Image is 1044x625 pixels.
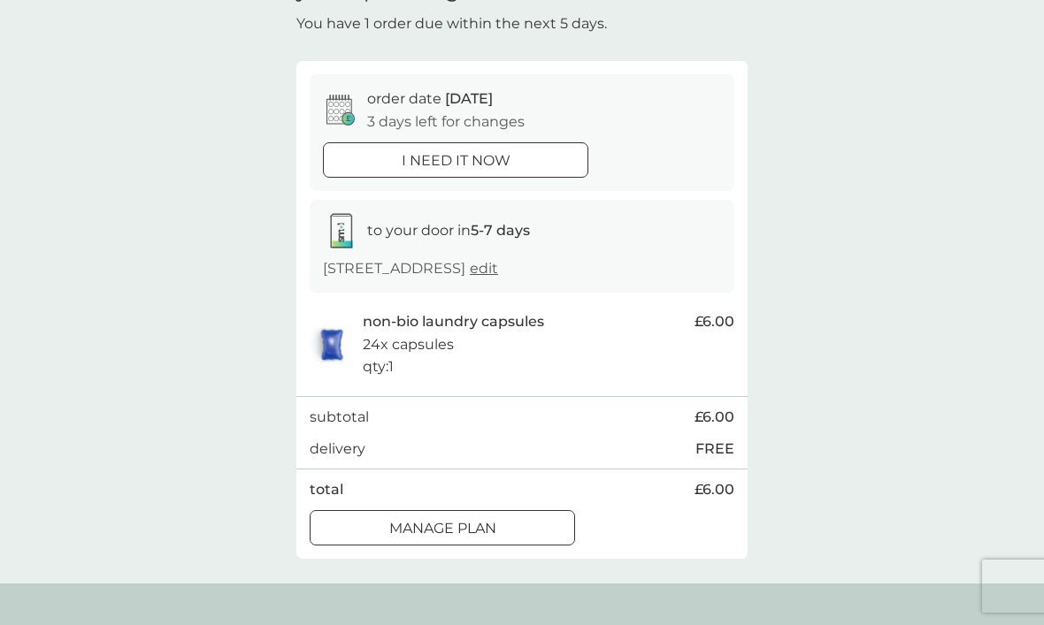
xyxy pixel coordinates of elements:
[310,438,365,461] p: delivery
[389,517,496,540] p: Manage plan
[310,406,369,429] p: subtotal
[323,257,498,280] p: [STREET_ADDRESS]
[296,12,607,35] p: You have 1 order due within the next 5 days.
[695,438,734,461] p: FREE
[363,333,454,356] p: 24x capsules
[367,111,525,133] p: 3 days left for changes
[471,222,530,239] strong: 5-7 days
[367,88,493,111] p: order date
[310,510,575,545] button: Manage plan
[695,406,734,429] span: £6.00
[323,142,588,178] button: i need it now
[310,478,343,501] p: total
[363,310,544,333] p: non-bio laundry capsules
[445,90,493,107] span: [DATE]
[470,260,498,277] a: edit
[695,310,734,333] span: £6.00
[367,222,530,239] span: to your door in
[402,149,510,172] p: i need it now
[695,478,734,501] span: £6.00
[363,355,394,378] p: qty : 1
